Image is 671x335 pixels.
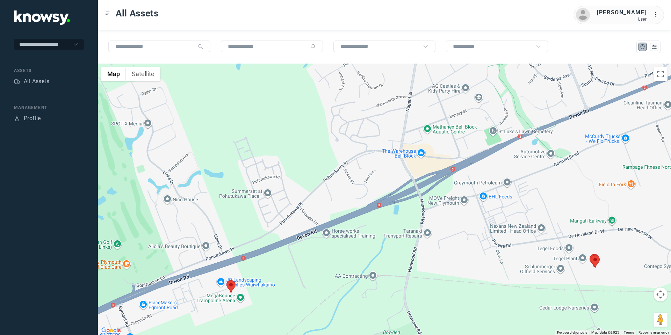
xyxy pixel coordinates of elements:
button: Show street map [101,67,126,81]
span: Map data ©2025 [591,330,620,334]
div: Profile [24,114,41,123]
div: Profile [14,115,20,122]
div: Management [14,104,84,111]
button: Keyboard shortcuts [557,330,587,335]
div: List [651,44,657,50]
div: Assets [14,78,20,85]
button: Show satellite imagery [126,67,160,81]
img: Application Logo [14,10,70,25]
a: ProfileProfile [14,114,41,123]
div: Assets [14,67,84,74]
img: Google [100,326,123,335]
button: Drag Pegman onto the map to open Street View [654,313,668,327]
div: User [597,17,647,22]
img: avatar.png [576,8,590,22]
a: Open this area in Google Maps (opens a new window) [100,326,123,335]
span: All Assets [116,7,159,20]
a: Terms [624,330,634,334]
button: Toggle fullscreen view [654,67,668,81]
div: Map [640,44,646,50]
div: Toggle Menu [105,11,110,16]
div: : [654,10,662,20]
div: [PERSON_NAME] [597,8,647,17]
a: Report a map error [638,330,669,334]
a: AssetsAll Assets [14,77,49,86]
div: Search [310,44,316,49]
button: Map camera controls [654,287,668,301]
div: : [654,10,662,19]
div: All Assets [24,77,49,86]
tspan: ... [654,12,661,17]
div: Search [198,44,203,49]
